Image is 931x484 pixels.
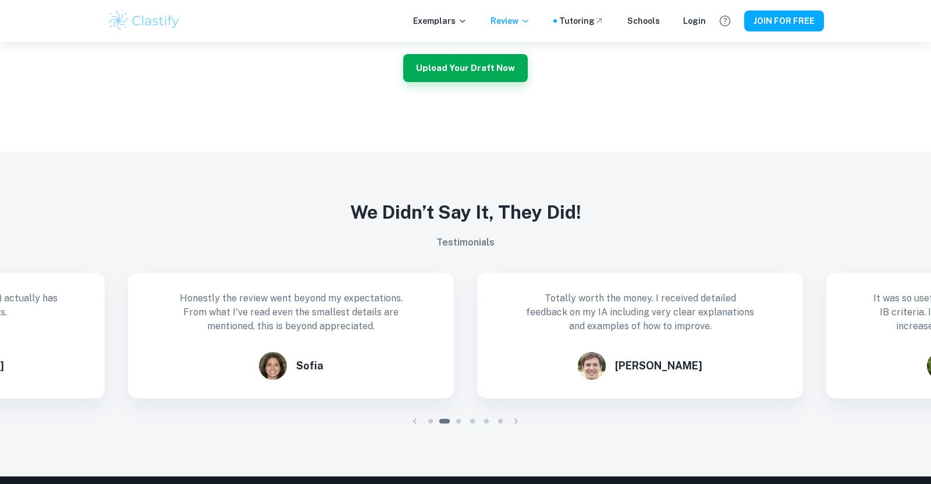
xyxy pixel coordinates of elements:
[107,9,181,33] img: Clastify logo
[683,15,706,27] a: Login
[744,10,824,31] button: JOIN FOR FREE
[524,291,756,333] p: Totally worth the money. I received detailed feedback on my IA including very clear explanations ...
[296,358,324,374] h6: Sofia
[615,358,702,374] h6: [PERSON_NAME]
[491,15,530,27] p: Review
[413,15,467,27] p: Exemplars
[259,352,287,380] img: Sofia
[47,198,884,226] h3: We Didn’t Say It, They Did!
[175,291,407,333] p: Honestly the review went beyond my expectations. From what I've read even the smallest details ar...
[715,11,735,31] button: Help and Feedback
[627,15,660,27] a: Schools
[47,236,884,250] h6: Testimonials
[403,62,528,73] a: Upload Your Draft Now
[578,352,606,380] img: Hans
[559,15,604,27] a: Tutoring
[403,54,528,82] button: Upload Your Draft Now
